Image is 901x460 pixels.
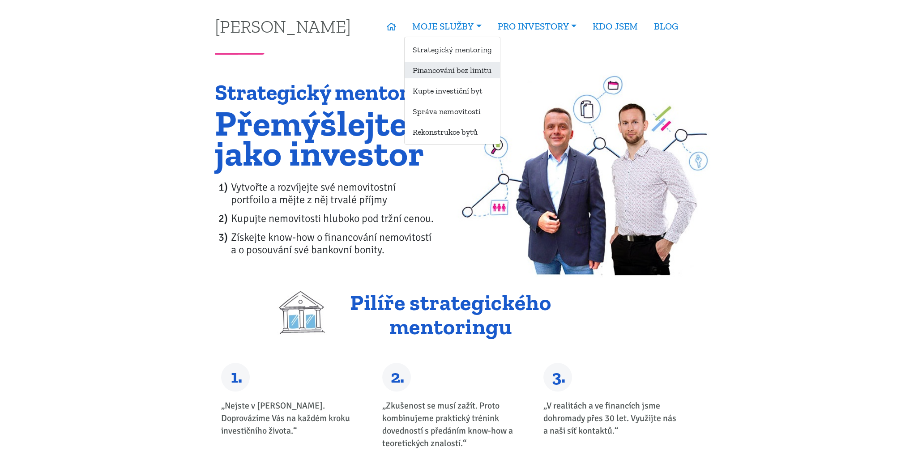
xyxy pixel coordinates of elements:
[215,291,686,339] h2: Pilíře strategického mentoringu
[231,181,444,206] li: Vytvořte a rozvíjejte své nemovitostní portfoilo a mějte z něj trvalé příjmy
[382,363,411,392] div: 2.
[585,16,646,37] a: KDO JSEM
[405,62,500,78] a: Financování bez limitu
[221,400,358,458] div: „Nejste v [PERSON_NAME]. Doprovázíme Vás na každém kroku investičního života.“
[215,108,444,168] h1: Přemýšlejte jako investor
[231,231,444,256] li: Získejte know-how o financování nemovitostí a o posouvání své bankovní bonity.
[215,17,351,35] a: [PERSON_NAME]
[543,363,572,392] div: 3.
[405,103,500,119] a: Správa nemovitostí
[404,16,489,37] a: MOJE SLUŽBY
[405,124,500,140] a: Rekonstrukce bytů
[382,400,519,458] div: „Zkušenost se musí zažít. Proto kombinujeme praktický trénink dovedností s předáním know-how a te...
[221,363,250,392] div: 1.
[405,82,500,99] a: Kupte investiční byt
[646,16,686,37] a: BLOG
[215,81,444,105] h1: Strategický mentoring
[490,16,585,37] a: PRO INVESTORY
[231,212,444,225] li: Kupujte nemovitosti hluboko pod tržní cenou.
[405,41,500,58] a: Strategický mentoring
[543,400,680,458] div: „V realitách a ve financích jsme dohromady přes 30 let. Využijte nás a naši síť kontaktů.“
